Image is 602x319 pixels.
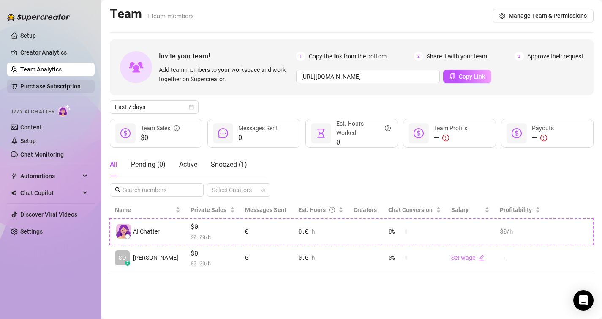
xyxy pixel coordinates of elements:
a: Purchase Subscription [20,83,81,90]
a: Setup [20,137,36,144]
a: Set wageedit [451,254,485,261]
span: Payouts [532,125,554,132]
span: dollar-circle [414,128,424,138]
span: question-circle [329,205,335,214]
span: Automations [20,169,80,183]
span: team [261,187,266,192]
span: copy [449,73,455,79]
span: Share it with your team [427,52,487,61]
span: Manage Team & Permissions [509,12,587,19]
div: Pending ( 0 ) [131,159,166,170]
span: 1 [296,52,305,61]
div: Open Intercom Messenger [573,290,594,311]
td: — [495,245,545,272]
span: search [115,187,121,193]
span: Messages Sent [238,125,278,132]
div: z [125,261,130,266]
img: izzy-ai-chatter-avatar-DDCN_rTZ.svg [116,224,131,239]
div: 0 [245,253,288,262]
img: Chat Copilot [11,190,16,196]
a: Chat Monitoring [20,151,64,158]
span: $0 [191,248,235,258]
div: Team Sales [141,124,180,133]
div: $0 /h [500,227,540,236]
span: 0 % [388,253,402,262]
span: Name [115,205,174,214]
span: Invite your team! [159,51,296,61]
span: Snoozed ( 1 ) [211,160,247,168]
span: dollar-circle [120,128,131,138]
span: [PERSON_NAME] [133,253,178,262]
span: message [218,128,228,138]
div: 0 [245,227,288,236]
button: Manage Team & Permissions [493,9,594,22]
span: question-circle [385,119,391,137]
span: Messages Sent [245,206,286,213]
span: $ 0.00 /h [191,233,235,241]
span: Chat Conversion [388,206,433,213]
input: Search members [123,185,192,195]
th: Creators [349,202,383,218]
a: Team Analytics [20,66,62,73]
span: calendar [189,104,194,110]
span: $0 [191,222,235,232]
span: Profitability [500,206,532,213]
div: — [434,133,467,143]
span: exclamation-circle [540,135,547,141]
span: Approve their request [527,52,583,61]
span: SO [119,253,126,262]
span: exclamation-circle [442,135,449,141]
a: Discover Viral Videos [20,211,77,218]
a: Creator Analytics [20,46,88,59]
span: Copy the link from the bottom [309,52,387,61]
span: AI Chatter [133,227,160,236]
span: edit [479,255,485,261]
span: Izzy AI Chatter [12,108,54,116]
th: Name [110,202,185,218]
img: logo-BBDzfeDw.svg [7,13,70,21]
span: Salary [451,206,469,213]
div: Est. Hours Worked [336,119,391,137]
span: 2 [414,52,423,61]
span: Chat Copilot [20,186,80,200]
div: 0.0 h [298,227,343,236]
span: Add team members to your workspace and work together on Supercreator. [159,65,293,84]
div: Est. Hours [298,205,337,214]
a: Settings [20,228,43,235]
span: $0 [141,133,180,143]
div: All [110,159,117,170]
button: Copy Link [443,70,491,83]
img: AI Chatter [58,104,71,117]
a: Content [20,124,42,131]
span: dollar-circle [512,128,522,138]
span: 3 [515,52,524,61]
span: info-circle [174,124,180,133]
h2: Team [110,6,194,22]
div: 0.0 h [298,253,343,262]
span: Last 7 days [115,101,193,113]
span: 0 % [388,227,402,236]
span: 1 team members [146,12,194,20]
span: Active [179,160,197,168]
span: thunderbolt [11,173,18,179]
span: Copy Link [459,73,485,80]
span: setting [499,13,505,19]
span: Team Profits [434,125,467,132]
a: Setup [20,32,36,39]
span: Private Sales [191,206,226,213]
span: $ 0.00 /h [191,259,235,267]
span: 0 [336,137,391,148]
div: — [532,133,554,143]
span: hourglass [316,128,326,138]
span: 0 [238,133,278,143]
